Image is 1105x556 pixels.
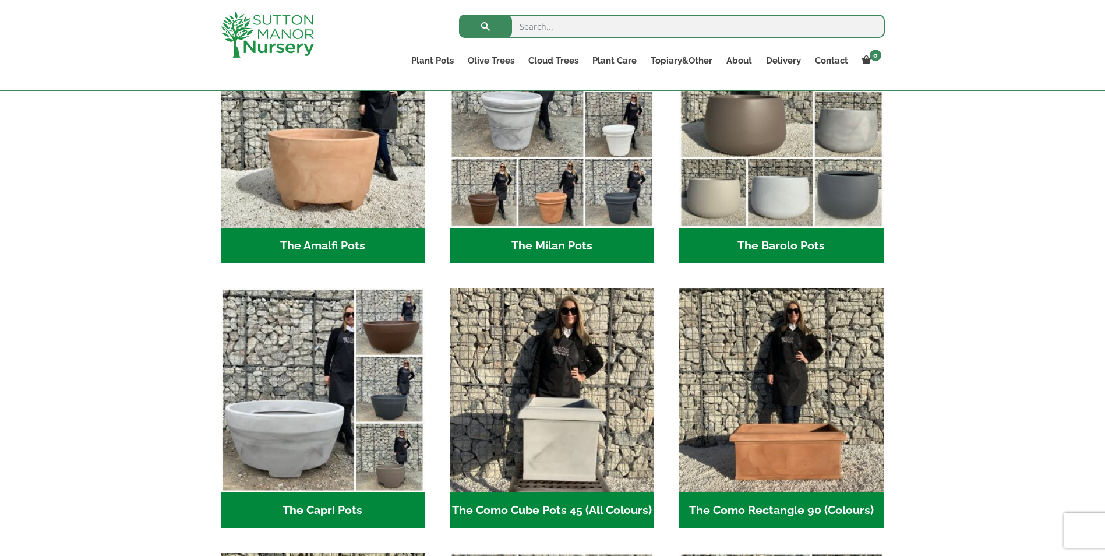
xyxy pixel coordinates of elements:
img: The Como Cube Pots 45 (All Colours) [450,288,654,492]
input: Search... [459,15,885,38]
img: logo [221,12,314,58]
h2: The Barolo Pots [679,228,884,264]
a: Topiary&Other [644,52,719,69]
img: The Milan Pots [450,23,654,228]
img: The Como Rectangle 90 (Colours) [679,288,884,492]
h2: The Capri Pots [221,492,425,529]
img: The Barolo Pots [679,23,884,228]
span: 0 [870,50,881,61]
a: Visit product category The Barolo Pots [679,23,884,263]
h2: The Milan Pots [450,228,654,264]
a: Visit product category The Capri Pots [221,288,425,528]
a: Visit product category The Como Cube Pots 45 (All Colours) [450,288,654,528]
h2: The Amalfi Pots [221,228,425,264]
a: 0 [855,52,885,69]
a: Visit product category The Como Rectangle 90 (Colours) [679,288,884,528]
h2: The Como Rectangle 90 (Colours) [679,492,884,529]
a: Plant Care [585,52,644,69]
a: Delivery [759,52,808,69]
img: The Amalfi Pots [221,23,425,228]
a: Plant Pots [404,52,461,69]
h2: The Como Cube Pots 45 (All Colours) [450,492,654,529]
a: Cloud Trees [521,52,585,69]
a: Olive Trees [461,52,521,69]
a: About [719,52,759,69]
a: Contact [808,52,855,69]
img: The Capri Pots [221,288,425,492]
a: Visit product category The Milan Pots [450,23,654,263]
a: Visit product category The Amalfi Pots [221,23,425,263]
